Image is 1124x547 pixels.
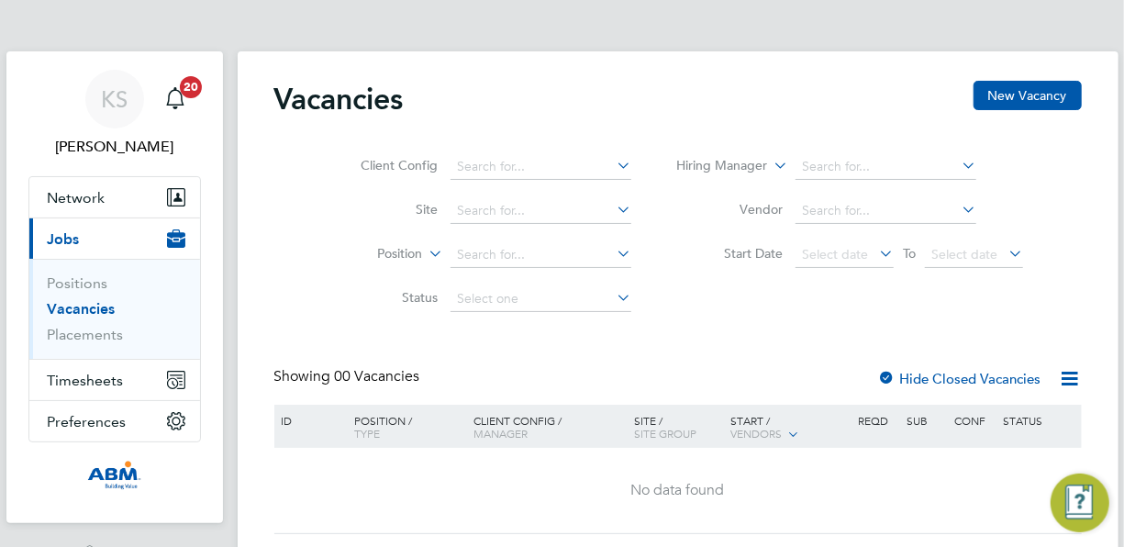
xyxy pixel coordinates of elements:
[277,481,1079,500] div: No data found
[332,157,438,173] label: Client Config
[29,218,200,259] button: Jobs
[29,177,200,218] button: Network
[451,286,631,312] input: Select one
[796,154,976,180] input: Search for...
[998,405,1078,436] div: Status
[854,405,902,436] div: Reqd
[897,241,921,265] span: To
[677,201,783,218] label: Vendor
[726,405,854,451] div: Start /
[48,326,124,343] a: Placements
[180,76,202,98] span: 20
[28,136,201,158] span: Kieran Skurr
[931,246,997,262] span: Select date
[28,461,201,490] a: Go to home page
[473,426,528,441] span: Manager
[317,245,422,263] label: Position
[335,367,420,385] span: 00 Vacancies
[157,70,194,128] a: 20
[677,245,783,262] label: Start Date
[469,405,629,449] div: Client Config /
[6,51,223,523] nav: Main navigation
[274,367,424,386] div: Showing
[29,360,200,400] button: Timesheets
[48,372,124,389] span: Timesheets
[332,289,438,306] label: Status
[48,300,116,318] a: Vacancies
[48,189,106,207] span: Network
[277,405,341,436] div: ID
[451,154,631,180] input: Search for...
[662,157,767,175] label: Hiring Manager
[29,259,200,359] div: Jobs
[274,81,404,117] h2: Vacancies
[1051,474,1109,532] button: Engage Resource Center
[802,246,868,262] span: Select date
[634,426,696,441] span: Site Group
[48,413,127,430] span: Preferences
[629,405,726,449] div: Site /
[974,81,1082,110] button: New Vacancy
[48,230,80,248] span: Jobs
[28,70,201,158] a: KS[PERSON_NAME]
[951,405,998,436] div: Conf
[101,87,128,111] span: KS
[451,198,631,224] input: Search for...
[730,426,782,441] span: Vendors
[48,274,108,292] a: Positions
[902,405,950,436] div: Sub
[796,198,976,224] input: Search for...
[354,426,380,441] span: Type
[878,370,1041,387] label: Hide Closed Vacancies
[29,401,200,441] button: Preferences
[451,242,631,268] input: Search for...
[87,461,140,490] img: abm-technical-logo-retina.png
[340,405,469,449] div: Position /
[332,201,438,218] label: Site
